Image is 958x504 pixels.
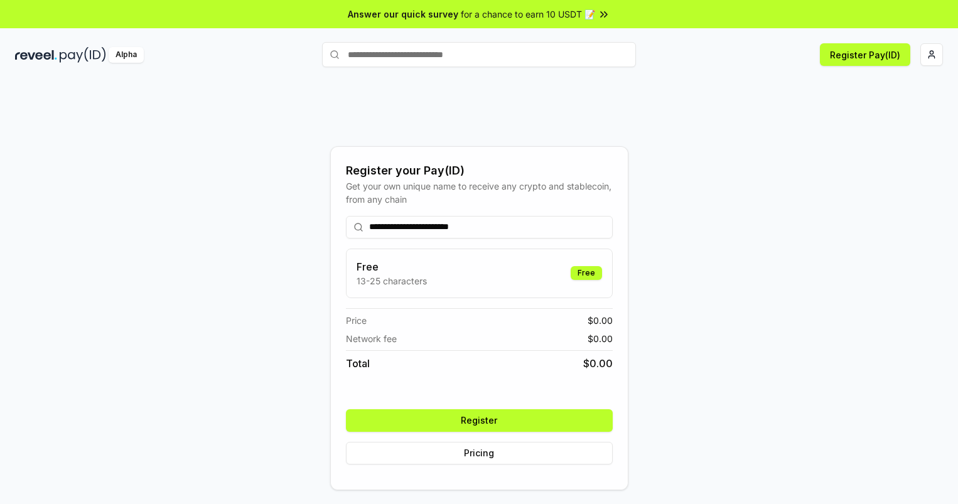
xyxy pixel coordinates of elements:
[357,274,427,287] p: 13-25 characters
[588,314,613,327] span: $ 0.00
[588,332,613,345] span: $ 0.00
[15,47,57,63] img: reveel_dark
[346,332,397,345] span: Network fee
[346,409,613,432] button: Register
[346,180,613,206] div: Get your own unique name to receive any crypto and stablecoin, from any chain
[346,162,613,180] div: Register your Pay(ID)
[583,356,613,371] span: $ 0.00
[820,43,910,66] button: Register Pay(ID)
[571,266,602,280] div: Free
[461,8,595,21] span: for a chance to earn 10 USDT 📝
[357,259,427,274] h3: Free
[346,314,367,327] span: Price
[346,356,370,371] span: Total
[346,442,613,464] button: Pricing
[348,8,458,21] span: Answer our quick survey
[109,47,144,63] div: Alpha
[60,47,106,63] img: pay_id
